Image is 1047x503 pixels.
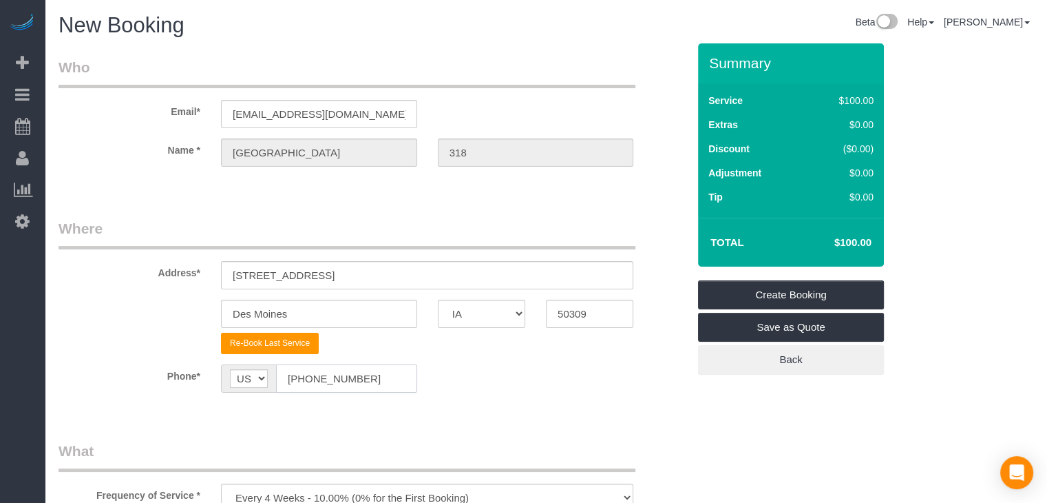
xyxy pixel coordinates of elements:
div: Open Intercom Messenger [1000,456,1033,489]
input: City* [221,300,417,328]
a: Create Booking [698,280,884,309]
div: $100.00 [810,94,874,107]
a: Beta [855,17,898,28]
label: Adjustment [708,166,761,180]
input: Email* [221,100,417,128]
h4: $100.00 [793,237,871,249]
span: New Booking [59,13,184,37]
button: Re-Book Last Service [221,333,319,354]
label: Phone* [48,365,211,383]
label: Email* [48,100,211,119]
h3: Summary [709,55,877,71]
label: Address* [48,261,211,280]
label: Tip [708,190,723,204]
a: Help [907,17,934,28]
label: Discount [708,142,750,156]
div: ($0.00) [810,142,874,156]
div: $0.00 [810,166,874,180]
a: [PERSON_NAME] [944,17,1030,28]
legend: Where [59,218,635,249]
input: Phone* [276,365,417,393]
img: New interface [875,14,898,32]
input: Last Name* [438,138,634,167]
label: Frequency of Service * [48,484,211,502]
a: Save as Quote [698,313,884,342]
input: Zip Code* [546,300,633,328]
label: Extras [708,118,738,132]
img: Automaid Logo [8,14,36,33]
legend: What [59,441,635,472]
div: $0.00 [810,118,874,132]
a: Back [698,345,884,374]
label: Service [708,94,743,107]
label: Name * [48,138,211,157]
strong: Total [710,236,744,248]
legend: Who [59,57,635,88]
div: $0.00 [810,190,874,204]
input: First Name* [221,138,417,167]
